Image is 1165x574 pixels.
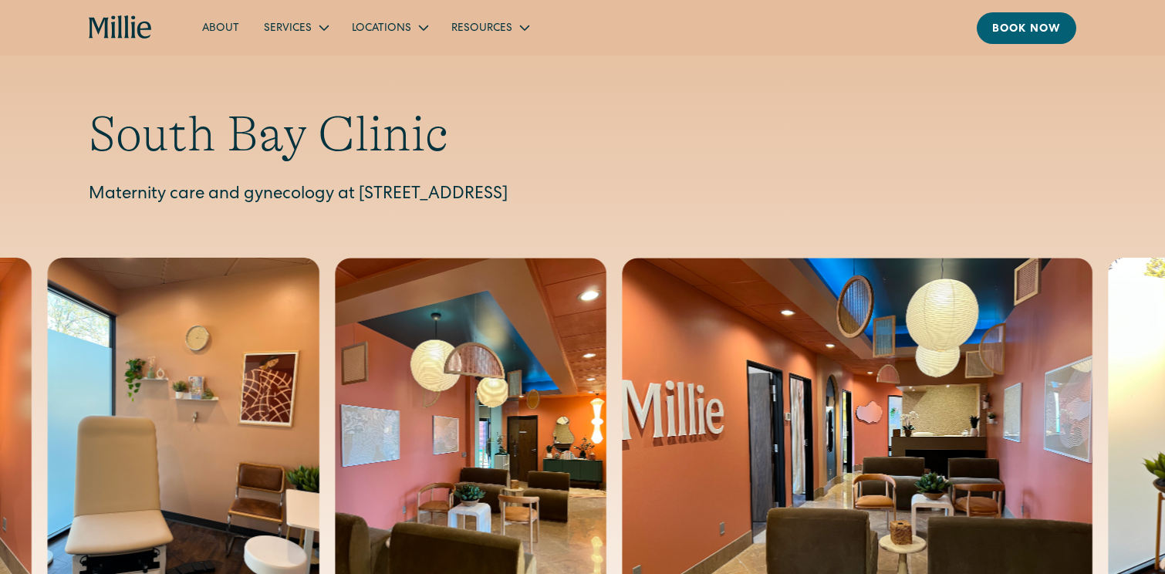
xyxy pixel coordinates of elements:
[190,15,252,40] a: About
[252,15,339,40] div: Services
[992,22,1061,38] div: Book now
[89,183,1076,208] p: Maternity care and gynecology at [STREET_ADDRESS]
[439,15,540,40] div: Resources
[977,12,1076,44] a: Book now
[451,21,512,37] div: Resources
[339,15,439,40] div: Locations
[89,15,153,40] a: home
[352,21,411,37] div: Locations
[264,21,312,37] div: Services
[89,105,1076,164] h1: South Bay Clinic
